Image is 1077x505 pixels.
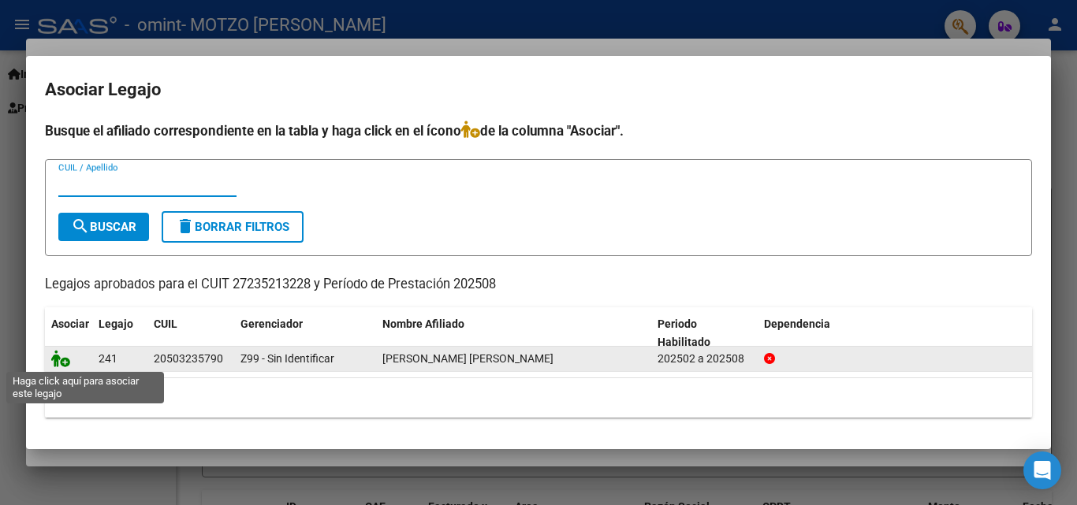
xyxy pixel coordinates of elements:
span: Borrar Filtros [176,220,289,234]
div: Open Intercom Messenger [1023,451,1061,489]
span: Buscar [71,220,136,234]
span: Nombre Afiliado [382,317,464,330]
span: Z99 - Sin Identificar [240,352,334,365]
mat-icon: delete [176,217,195,236]
div: 1 registros [45,378,1032,418]
span: Gerenciador [240,317,303,330]
span: RODRIGUEZ VAZQUEZ MATHEO IGNACIO [382,352,553,365]
span: 241 [99,352,117,365]
span: Legajo [99,317,133,330]
span: Dependencia [764,317,830,330]
span: Asociar [51,317,89,330]
h2: Asociar Legajo [45,75,1032,105]
datatable-header-cell: CUIL [147,307,234,359]
datatable-header-cell: Dependencia [758,307,1033,359]
button: Borrar Filtros [162,211,304,243]
div: 202502 a 202508 [658,350,751,368]
mat-icon: search [71,217,90,236]
datatable-header-cell: Nombre Afiliado [376,307,651,359]
span: Periodo Habilitado [658,317,710,348]
datatable-header-cell: Asociar [45,307,92,359]
datatable-header-cell: Gerenciador [234,307,376,359]
h4: Busque el afiliado correspondiente en la tabla y haga click en el ícono de la columna "Asociar". [45,121,1032,141]
span: CUIL [154,317,177,330]
datatable-header-cell: Periodo Habilitado [651,307,758,359]
div: 20503235790 [154,350,223,368]
button: Buscar [58,213,149,241]
datatable-header-cell: Legajo [92,307,147,359]
p: Legajos aprobados para el CUIT 27235213228 y Período de Prestación 202508 [45,275,1032,295]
